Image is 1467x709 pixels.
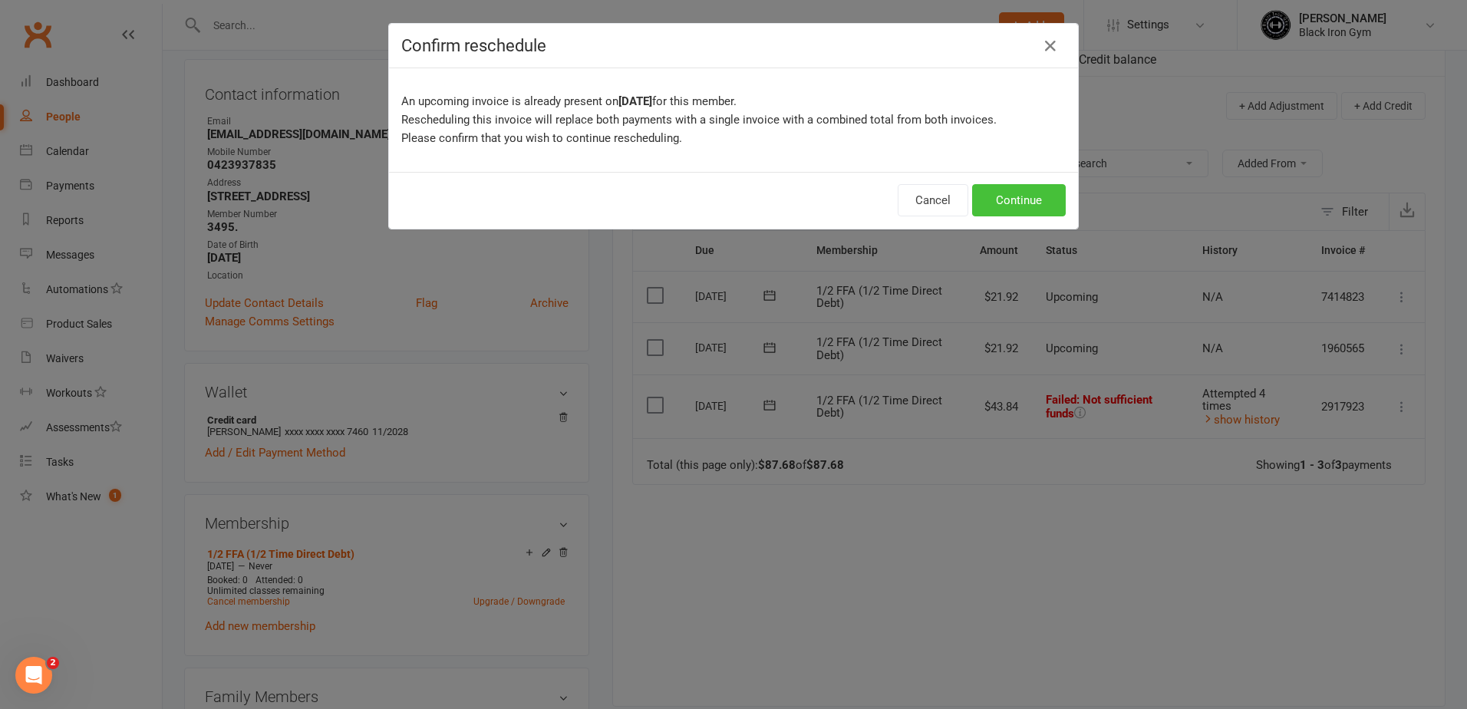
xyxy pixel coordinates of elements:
button: Cancel [898,184,968,216]
b: [DATE] [618,94,652,108]
iframe: Intercom live chat [15,657,52,694]
span: 2 [47,657,59,669]
button: Continue [972,184,1066,216]
h4: Confirm reschedule [401,36,1066,55]
p: An upcoming invoice is already present on for this member. Rescheduling this invoice will replace... [401,92,1066,147]
button: Close [1038,34,1063,58]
